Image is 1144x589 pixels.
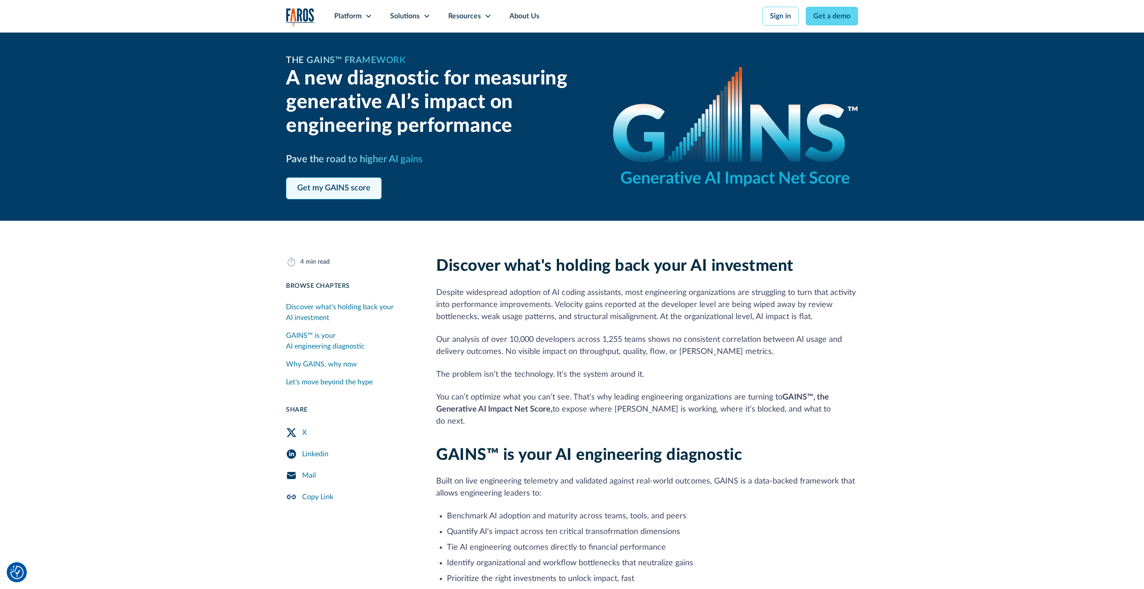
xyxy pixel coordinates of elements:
[306,257,330,267] div: min read
[436,446,858,465] h2: GAINS™ is your AI engineering diagnostic
[10,566,24,579] img: Revisit consent button
[436,334,858,358] p: Our analysis of over 10,000 developers across 1,255 teams shows no consistent correlation between...
[806,7,858,25] a: Get a demo
[286,405,415,415] div: Share
[286,54,405,67] h1: The GAINS™ Framework
[302,470,316,481] div: Mail
[302,427,307,438] div: X
[302,449,328,459] div: Linkedin
[613,67,858,186] img: GAINS - the Generative AI Impact Net Score logo
[447,542,858,554] li: Tie AI engineering outcomes directly to financial performance
[436,257,858,276] h2: Discover what's holding back your AI investment
[286,327,415,355] a: GAINS™ is your AI engineering diagnostic
[762,7,799,25] a: Sign in
[286,67,592,138] h2: A new diagnostic for measuring generative AI’s impact on engineering performance
[286,282,415,291] div: Browse Chapters
[390,11,420,21] div: Solutions
[447,526,858,538] li: Quantify AI's impact across ten critical transofrmation dimensions
[436,391,858,428] p: You can’t optimize what you can’t see. That’s why leading engineering organizations are turning t...
[286,298,415,327] a: Discover what's holding back your AI investment
[302,492,333,502] div: Copy Link
[447,573,858,585] li: Prioritize the right investments to unlock impact, fast
[286,465,415,486] a: Mail Share
[436,369,858,381] p: The problem isn’t the technology. It’s the system around it.
[286,330,415,352] div: GAINS™ is your AI engineering diagnostic
[286,8,315,26] img: Logo of the analytics and reporting company Faros.
[286,377,373,387] div: Let's move beyond the hype
[436,393,829,413] strong: GAINS™, the Generative AI Impact Net Score,
[448,11,481,21] div: Resources
[286,359,357,370] div: Why GAINS, why now
[447,510,858,522] li: Benchmark AI adoption and maturity across teams, tools, and peers
[286,422,415,443] a: Twitter Share
[10,566,24,579] button: Cookie Settings
[286,373,415,391] a: Let's move beyond the hype
[286,302,415,323] div: Discover what's holding back your AI investment
[436,287,858,323] p: Despite widespread adoption of AI coding assistants, most engineering organizations are strugglin...
[447,557,858,569] li: Identify organizational and workflow bottlenecks that neutralize gains
[436,475,858,500] p: Built on live engineering telemetry and validated against real-world outcomes, GAINS is a data-ba...
[286,355,415,373] a: Why GAINS, why now
[286,443,415,465] a: LinkedIn Share
[286,486,415,508] a: Copy Link
[286,8,315,26] a: home
[334,11,362,21] div: Platform
[286,152,423,167] h3: Pave the road to higher AI gains
[300,257,304,267] div: 4
[286,177,382,199] a: Get my GAINS score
